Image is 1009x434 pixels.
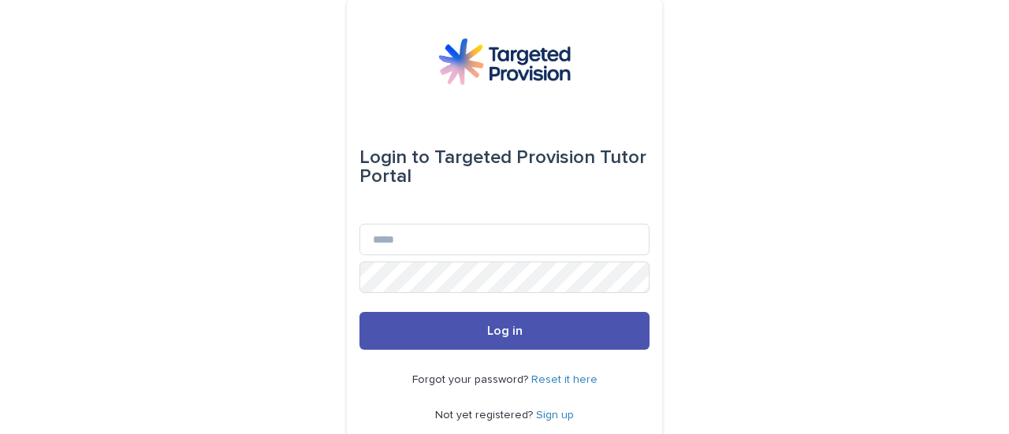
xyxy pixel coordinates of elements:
[531,374,598,385] a: Reset it here
[412,374,531,385] span: Forgot your password?
[435,410,536,421] span: Not yet registered?
[359,312,650,350] button: Log in
[536,410,574,421] a: Sign up
[487,325,523,337] span: Log in
[359,148,430,167] span: Login to
[438,38,571,85] img: M5nRWzHhSzIhMunXDL62
[359,135,650,198] div: Targeted Provision Tutor Portal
